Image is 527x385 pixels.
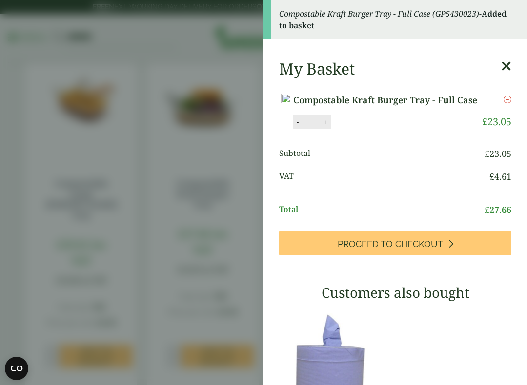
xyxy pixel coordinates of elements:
[482,115,511,128] bdi: 23.05
[489,171,511,182] bdi: 4.61
[279,170,489,183] span: VAT
[279,59,355,78] h2: My Basket
[279,147,485,160] span: Subtotal
[5,357,28,380] button: Open CMP widget
[504,94,511,105] a: Remove this item
[279,285,511,301] h3: Customers also bought
[485,204,489,215] span: £
[279,203,485,216] span: Total
[482,115,487,128] span: £
[485,204,511,215] bdi: 27.66
[485,148,511,159] bdi: 23.05
[293,94,480,107] a: Compostable Kraft Burger Tray - Full Case
[485,148,489,159] span: £
[321,118,331,126] button: +
[279,231,511,255] a: Proceed to Checkout
[338,239,443,250] span: Proceed to Checkout
[489,171,494,182] span: £
[279,8,479,19] em: Compostable Kraft Burger Tray - Full Case (GP5430023)
[294,118,302,126] button: -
